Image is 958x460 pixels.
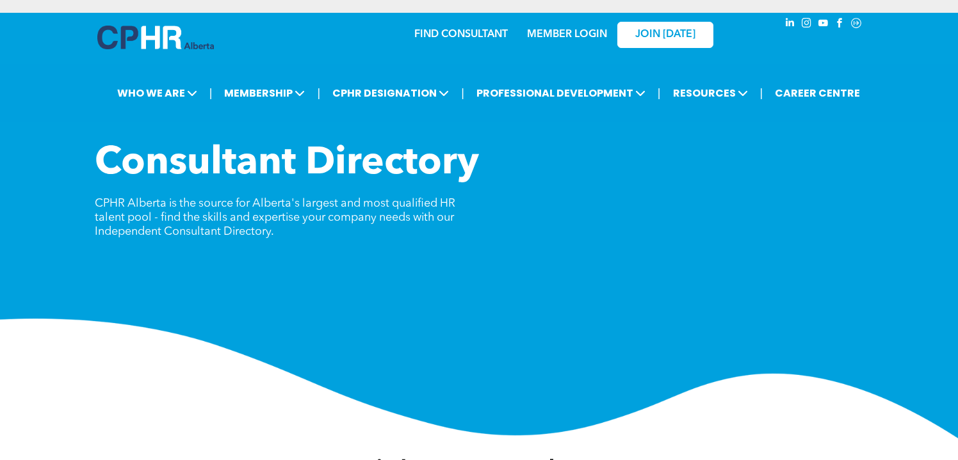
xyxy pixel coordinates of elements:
span: PROFESSIONAL DEVELOPMENT [473,81,649,105]
li: | [658,80,661,106]
span: Consultant Directory [95,145,479,183]
a: youtube [816,16,830,33]
span: MEMBERSHIP [220,81,309,105]
span: WHO WE ARE [113,81,201,105]
a: instagram [799,16,813,33]
a: CAREER CENTRE [771,81,864,105]
a: MEMBER LOGIN [527,29,607,40]
a: FIND CONSULTANT [414,29,508,40]
li: | [760,80,763,106]
a: facebook [832,16,847,33]
span: RESOURCES [669,81,752,105]
li: | [317,80,320,106]
a: linkedin [783,16,797,33]
li: | [209,80,213,106]
a: Social network [849,16,863,33]
li: | [461,80,464,106]
span: JOIN [DATE] [635,29,695,41]
img: A blue and white logo for cp alberta [97,26,214,49]
a: JOIN [DATE] [617,22,713,48]
span: CPHR DESIGNATION [329,81,453,105]
span: CPHR Alberta is the source for Alberta's largest and most qualified HR talent pool - find the ski... [95,198,455,237]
